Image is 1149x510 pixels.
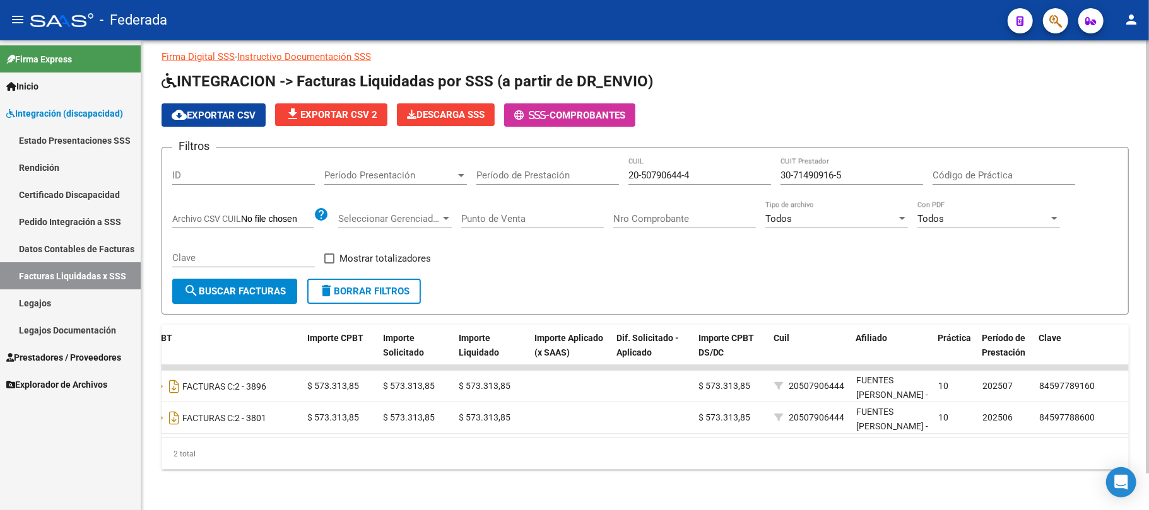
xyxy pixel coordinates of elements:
span: Afiliado [856,333,888,343]
span: 10 [938,381,948,391]
mat-icon: cloud_download [172,107,187,122]
span: FACTURAS C: [182,381,235,391]
span: 84597789160 [1039,381,1095,391]
datatable-header-cell: CPBT [144,325,302,380]
input: Archivo CSV CUIL [241,214,314,225]
mat-icon: search [184,283,199,298]
div: 20507906444 [789,379,844,393]
datatable-header-cell: Afiliado [851,325,933,380]
span: Cuil [774,333,790,343]
span: Mostrar totalizadores [339,251,431,266]
span: FUENTES [PERSON_NAME] - [856,375,928,400]
span: $ 573.313,85 [383,412,435,422]
span: Importe CPBT [307,333,363,343]
span: FACTURAS C: [182,413,235,423]
span: Clave [1039,333,1062,343]
div: 2 - 3896 [150,376,297,397]
span: INTEGRACION -> Facturas Liquidadas por SSS (a partir de DR_ENVIO) [162,72,653,90]
span: Borrar Filtros [319,286,410,297]
span: Prestadores / Proveedores [6,351,121,364]
div: 2 - 3801 [150,408,297,428]
span: Importe Solicitado [383,333,424,357]
a: Firma Digital SSS [162,51,235,62]
button: Exportar CSV 2 [275,103,387,126]
div: 20507906444 [789,410,844,425]
button: Buscar Facturas [172,279,297,304]
span: Firma Express [6,52,72,66]
span: 202506 [982,412,1013,422]
span: Período Presentación [324,170,456,181]
datatable-header-cell: Importe Liquidado [454,325,529,380]
i: Descargar documento [166,376,182,397]
span: 10 [938,412,948,422]
span: Todos [765,213,792,224]
button: Exportar CSV [162,103,266,127]
span: $ 573.313,85 [698,381,750,391]
h3: Filtros [172,137,216,155]
button: -Comprobantes [504,103,635,127]
span: $ 573.313,85 [698,412,750,422]
span: Exportar CSV [172,110,256,121]
datatable-header-cell: Práctica [933,325,977,380]
mat-icon: menu [10,12,25,27]
datatable-header-cell: Importe CPBT [302,325,378,380]
span: Dif. Solicitado - Aplicado [616,333,679,357]
span: 84597788600 [1039,412,1095,422]
span: Buscar Facturas [184,286,286,297]
span: Archivo CSV CUIL [172,214,241,224]
span: 202507 [982,381,1013,391]
button: Descarga SSS [397,103,495,126]
mat-icon: delete [319,283,334,298]
datatable-header-cell: Cuil [769,325,851,380]
datatable-header-cell: Importe Solicitado [378,325,454,380]
a: Instructivo Documentación SSS [237,51,371,62]
span: Importe CPBT DS/DC [698,333,755,357]
span: CPBT [150,333,172,343]
span: Importe Aplicado (x SAAS) [534,333,603,357]
div: 2 total [162,438,1129,470]
i: Descargar documento [166,408,182,428]
mat-icon: help [314,207,329,222]
span: Exportar CSV 2 [285,109,377,120]
span: Práctica [938,333,972,343]
div: Open Intercom Messenger [1106,467,1136,497]
span: Importe Liquidado [459,333,499,357]
datatable-header-cell: Clave [1034,325,1129,380]
datatable-header-cell: Importe CPBT DS/DC [693,325,769,380]
span: Todos [917,213,944,224]
span: Descarga SSS [407,109,485,120]
mat-icon: file_download [285,107,300,122]
span: Comprobantes [550,110,625,121]
span: $ 573.313,85 [459,381,510,391]
mat-icon: person [1124,12,1139,27]
span: Período de Prestación [982,333,1026,357]
p: - [162,50,1129,64]
span: Inicio [6,79,38,93]
datatable-header-cell: Período de Prestación [977,325,1034,380]
span: - Federada [100,6,167,34]
datatable-header-cell: Importe Aplicado (x SAAS) [529,325,611,380]
span: $ 573.313,85 [307,381,359,391]
span: Integración (discapacidad) [6,107,123,120]
span: $ 573.313,85 [307,412,359,422]
button: Borrar Filtros [307,279,421,304]
span: $ 573.313,85 [383,381,435,391]
span: - [514,110,550,121]
span: FUENTES [PERSON_NAME] - [856,407,928,431]
app-download-masive: Descarga masiva de comprobantes (adjuntos) [397,103,495,127]
datatable-header-cell: Dif. Solicitado - Aplicado [611,325,693,380]
span: $ 573.313,85 [459,412,510,422]
span: Seleccionar Gerenciador [338,213,440,224]
span: Explorador de Archivos [6,378,107,391]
